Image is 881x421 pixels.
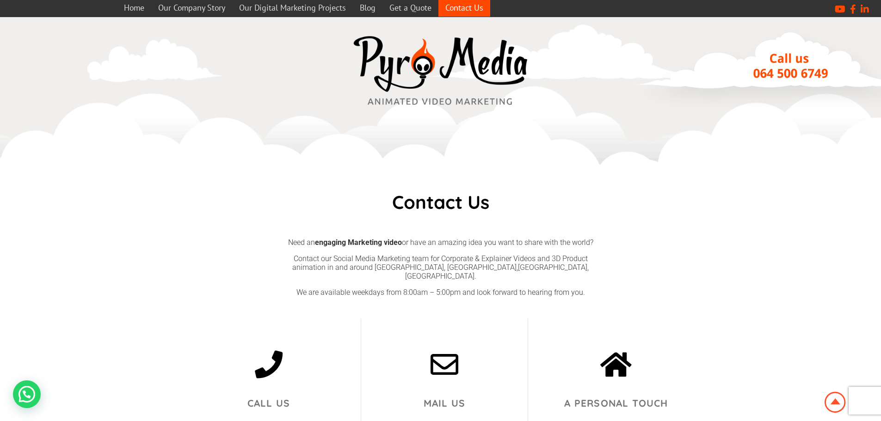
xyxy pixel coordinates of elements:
b: engaging Marketing video [315,238,402,247]
p: Need an or have an amazing idea you want to share with the world? [284,238,597,247]
img: video marketing media company westville durban logo [348,31,533,111]
a: video marketing media company westville durban logo [348,31,533,113]
p: Contact our Social Media Marketing team for Corporate & Explainer Videos and 3D Product animation... [284,254,597,281]
p: We are available weekdays from 8:00am – 5:00pm and look forward to hearing from you. [284,288,597,297]
span: Mail us [424,397,465,409]
span: Call us [247,397,290,409]
span: A Personal Touch [564,397,668,409]
img: Animation Studio South Africa [823,390,848,415]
